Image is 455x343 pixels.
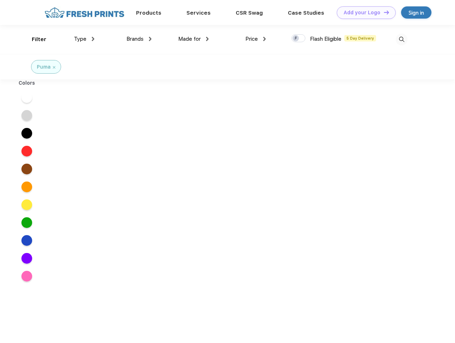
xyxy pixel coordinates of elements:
[32,35,46,44] div: Filter
[74,36,86,42] span: Type
[42,6,126,19] img: fo%20logo%202.webp
[53,66,55,69] img: filter_cancel.svg
[92,37,94,41] img: dropdown.png
[245,36,258,42] span: Price
[344,35,376,41] span: 5 Day Delivery
[37,63,51,71] div: Puma
[263,37,266,41] img: dropdown.png
[186,10,211,16] a: Services
[409,9,424,17] div: Sign in
[310,36,341,42] span: Flash Eligible
[136,10,161,16] a: Products
[396,34,407,45] img: desktop_search.svg
[126,36,144,42] span: Brands
[178,36,201,42] span: Made for
[384,10,389,14] img: DT
[401,6,431,19] a: Sign in
[344,10,380,16] div: Add your Logo
[13,79,41,87] div: Colors
[206,37,209,41] img: dropdown.png
[149,37,151,41] img: dropdown.png
[236,10,263,16] a: CSR Swag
